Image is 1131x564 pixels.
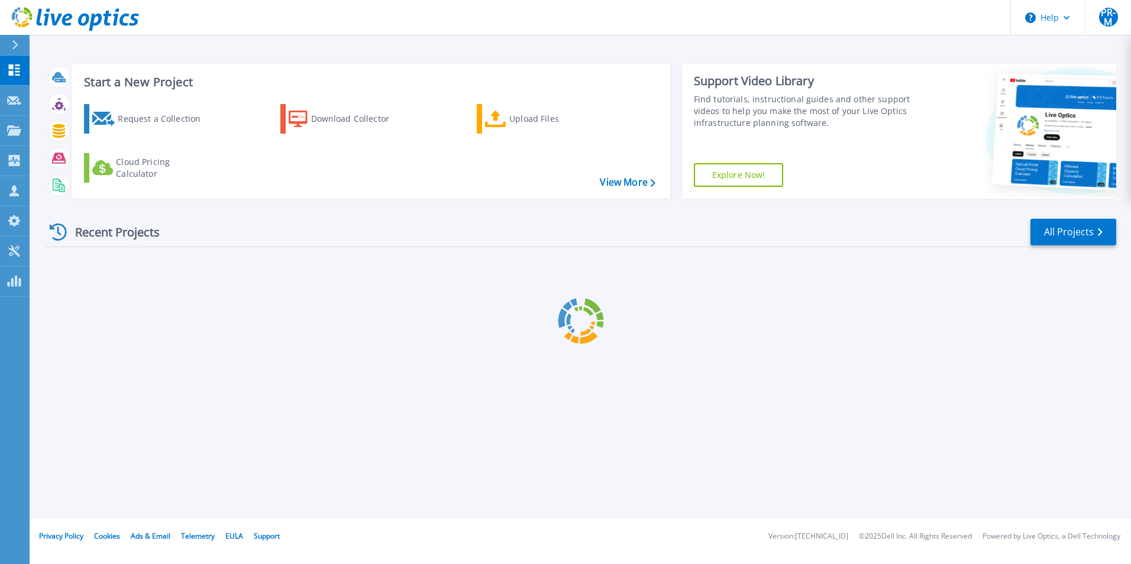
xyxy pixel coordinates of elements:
a: Request a Collection [84,104,216,134]
li: Powered by Live Optics, a Dell Technology [983,533,1120,540]
div: Recent Projects [46,218,176,247]
span: PR-M [1099,8,1118,27]
a: Download Collector [280,104,412,134]
a: Privacy Policy [39,531,83,541]
a: View More [600,177,655,188]
a: EULA [225,531,243,541]
a: Upload Files [477,104,609,134]
a: Explore Now! [694,163,784,187]
div: Upload Files [509,107,604,131]
a: Telemetry [181,531,215,541]
div: Cloud Pricing Calculator [116,156,211,180]
li: © 2025 Dell Inc. All Rights Reserved [859,533,972,540]
a: Ads & Email [131,531,170,541]
a: Support [254,531,280,541]
div: Request a Collection [118,107,212,131]
div: Download Collector [311,107,406,131]
a: All Projects [1030,219,1116,245]
h3: Start a New Project [84,76,655,89]
li: Version: [TECHNICAL_ID] [768,533,848,540]
div: Find tutorials, instructional guides and other support videos to help you make the most of your L... [694,93,915,129]
div: Support Video Library [694,73,915,89]
a: Cloud Pricing Calculator [84,153,216,183]
a: Cookies [94,531,120,541]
